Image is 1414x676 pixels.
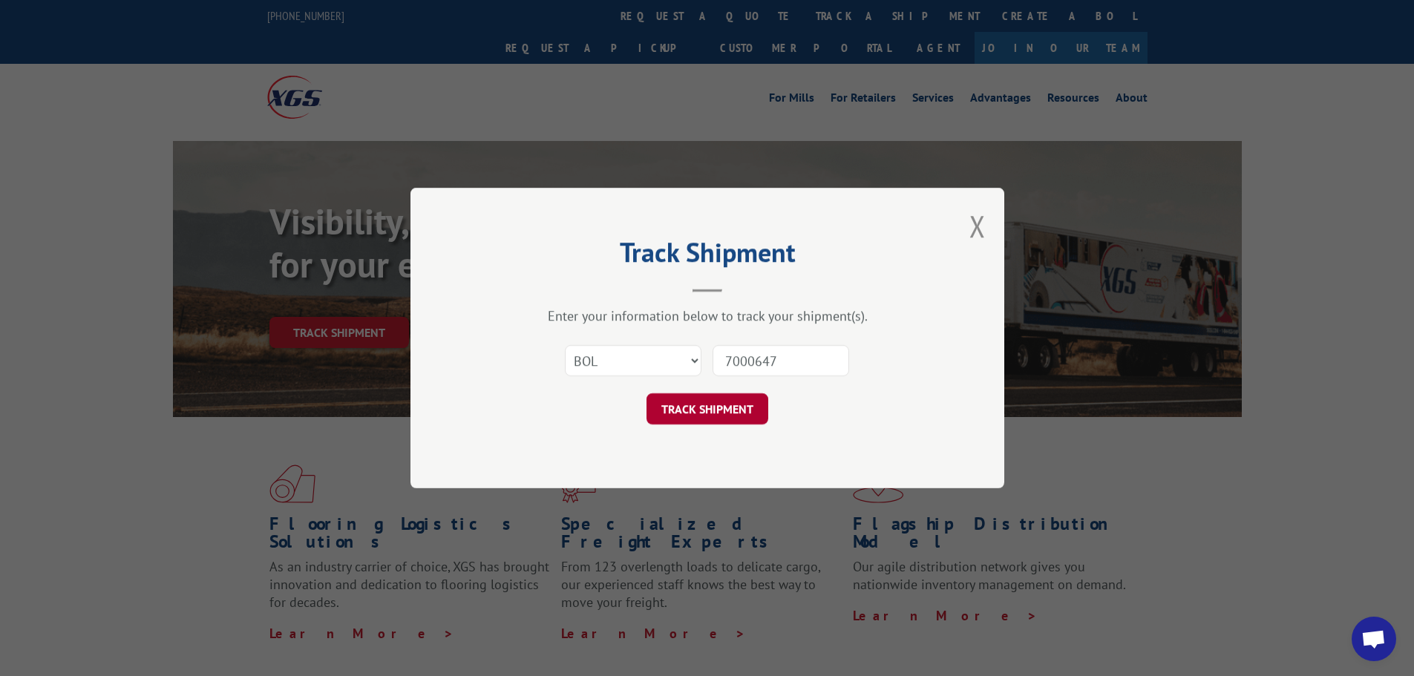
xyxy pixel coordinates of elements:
input: Number(s) [713,345,849,376]
h2: Track Shipment [485,242,930,270]
button: TRACK SHIPMENT [647,393,768,424]
div: Enter your information below to track your shipment(s). [485,307,930,324]
div: Open chat [1352,617,1396,661]
button: Close modal [969,206,986,246]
